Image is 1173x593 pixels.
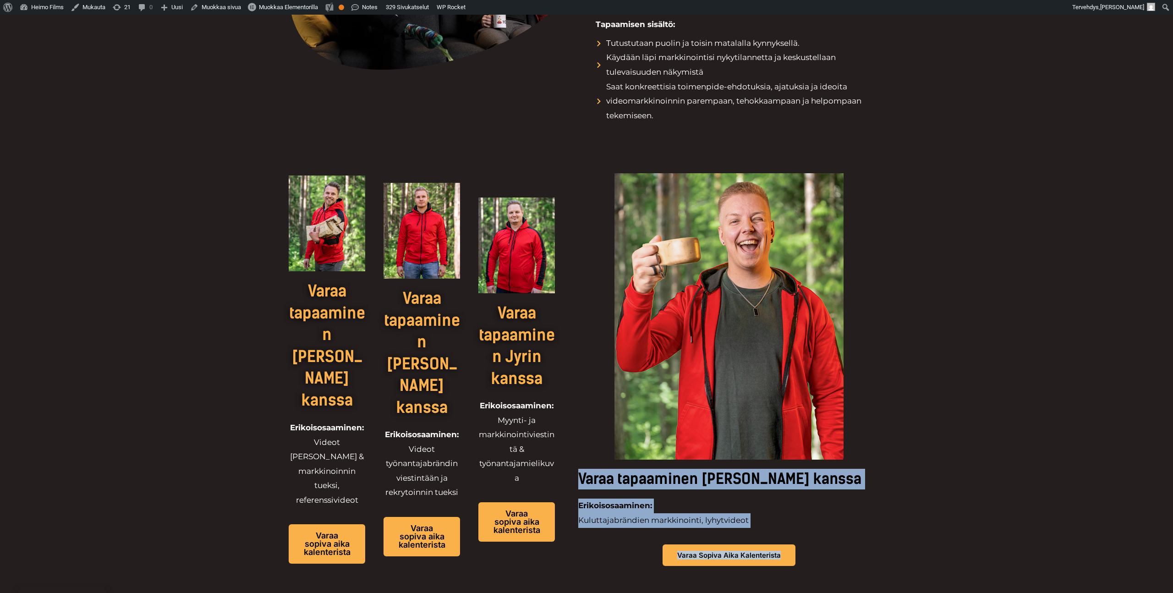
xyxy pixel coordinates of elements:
[303,532,351,556] span: Varaa sopiva aika kalenterista
[290,423,364,432] strong: Erikoisosaaminen:
[604,50,885,79] span: Käydään läpi markkinointisi nykytilannetta ja keskustellaan tulevaisuuden näkymistä
[578,501,652,510] strong: Erikoisosaaminen:
[339,5,344,10] div: OK
[259,4,318,11] span: Muokkaa Elementorilla
[493,510,540,535] span: Varaa sopiva aika kalenterista
[604,80,885,123] span: Saat konkreettisia toimenpide-ehdotuksia, ajatuksia ja ideoita videomarkkinoinnin parempaan, teho...
[596,20,675,29] strong: Tapaamisen sisältö:
[1100,4,1144,11] span: [PERSON_NAME]
[677,552,781,559] span: Varaa sopiva aika kalenterista
[385,430,459,439] strong: Erikoisosaaminen:
[604,36,800,51] span: Tutustutaan puolin ja toisin matalalla kynnyksellä.
[384,288,460,419] h3: Varaa tapaaminen [PERSON_NAME] kanssa
[578,499,880,527] p: Kuluttajabrändien markkinointi, lyhytvideot
[478,399,555,485] p: Myynti- ja markkinointiviestintä & työnantajamielikuva
[663,544,795,566] a: Varaa sopiva aika kalenterista
[384,428,460,500] p: Videot työnantajabrändin viestintään ja rekrytoinnin tueksi
[289,421,365,507] p: Videot [PERSON_NAME] & markkinoinnin tueksi, referenssivideot
[289,524,365,564] a: Varaa sopiva aika kalenterista
[384,517,460,556] a: Varaa sopiva aika kalenterista
[478,302,555,390] h3: Varaa tapaaminen Jyrin kanssa
[478,503,555,542] a: Varaa sopiva aika kalenterista
[289,280,365,412] h3: Varaa tapaaminen [PERSON_NAME] kanssa
[480,401,554,410] strong: Erikoisosaaminen:
[398,524,445,549] span: Varaa sopiva aika kalenterista
[578,469,880,489] h3: Varaa tapaaminen [PERSON_NAME] kanssa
